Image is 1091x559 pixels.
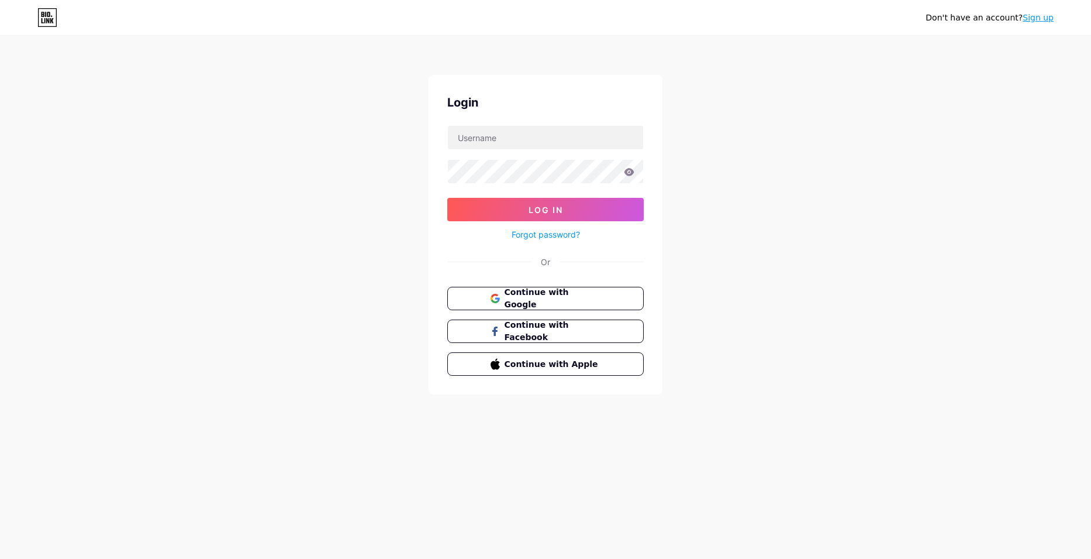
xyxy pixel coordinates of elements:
[926,12,1054,24] div: Don't have an account?
[505,286,601,311] span: Continue with Google
[447,94,644,111] div: Login
[447,352,644,376] button: Continue with Apple
[541,256,550,268] div: Or
[447,198,644,221] button: Log In
[1023,13,1054,22] a: Sign up
[512,228,580,241] a: Forgot password?
[529,205,563,215] span: Log In
[447,320,644,343] button: Continue with Facebook
[505,358,601,371] span: Continue with Apple
[505,319,601,344] span: Continue with Facebook
[448,126,643,149] input: Username
[447,287,644,310] button: Continue with Google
